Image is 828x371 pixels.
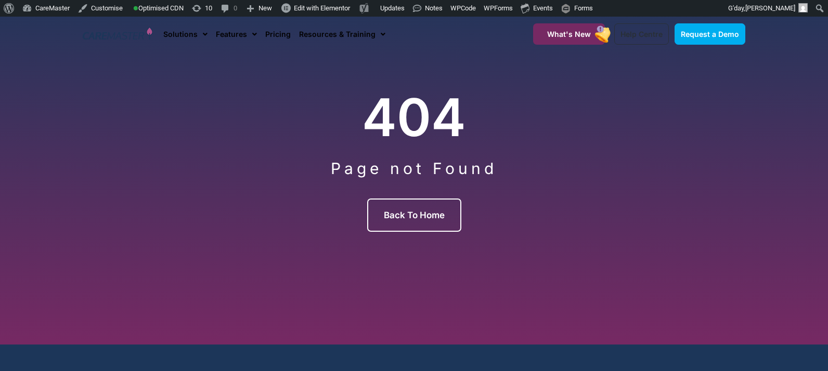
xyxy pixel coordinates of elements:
span: Request a Demo [681,30,739,38]
a: Pricing [265,17,291,51]
h2: Page not Found [83,159,745,178]
a: Request a Demo [675,23,745,45]
span: What's New [547,30,591,38]
span: Help Centre [620,30,663,38]
span: Edit with Elementor [294,4,350,12]
span: Back to Home [384,210,445,220]
nav: Menu [163,17,508,51]
img: CareMaster Logo [83,27,153,42]
a: Solutions [163,17,208,51]
a: Back to Home [367,198,461,232]
a: Resources & Training [299,17,385,51]
a: Features [216,17,257,51]
h2: 404 [83,86,745,149]
a: Help Centre [614,23,669,45]
a: What's New [533,23,605,45]
span: [PERSON_NAME] [745,4,795,12]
